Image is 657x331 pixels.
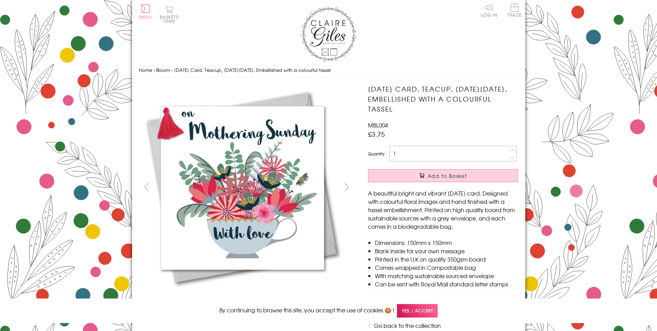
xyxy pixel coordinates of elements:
[375,238,518,247] li: Dimensions: 150mm x 150mm
[428,172,467,179] span: Add to Basket
[507,3,522,18] a: Trade
[301,7,356,62] img: Claire Giles Greetings Cards
[139,63,518,77] nav: breadcrumbs
[139,14,152,20] span: Menu
[171,67,173,73] span: ›
[368,129,385,139] span: £3.75
[174,67,331,73] span: [DATE] Card, Teacup, [DATE][DATE], Embellished with a colourful tassel
[397,304,438,318] span: Yes, I accept
[153,67,155,73] span: ›
[339,179,354,195] button: next
[375,255,518,263] li: Printed in the U.K on quality 350gsm board
[374,321,441,330] a: Go back to the collection
[375,247,518,255] li: Blank inside for your own message
[375,280,518,288] li: Can be sent with Royal Mail standard letter stamps
[368,169,518,182] button: Add to Basket
[375,272,518,280] li: With matching sustainable sourced envelope
[139,67,152,73] a: Home
[481,3,497,17] a: Log In
[156,67,170,73] a: Bloom
[139,84,346,291] img: Mother's Day Card, Teacup, Mothering Sunday, Embellished with a colourful tassel
[160,6,179,23] button: Basket0 items
[368,84,518,114] h1: [DATE] Card, Teacup, [DATE][DATE], Embellished with a colourful tassel
[368,151,385,157] label: Quantity
[354,84,561,291] img: Mother's Day Card, Teacup, Mothering Sunday, Embellished with a colourful tassel
[507,3,522,17] span: Trade
[139,4,152,19] button: Menu
[368,189,518,230] p: A beautiful bright and vibrant [DATE] card. Designed with colourful floral images and hand finish...
[139,179,155,195] button: prev
[163,14,179,24] span: 0 items
[368,121,388,129] span: MBL004
[375,263,518,272] li: Comes wrapped in Compostable bag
